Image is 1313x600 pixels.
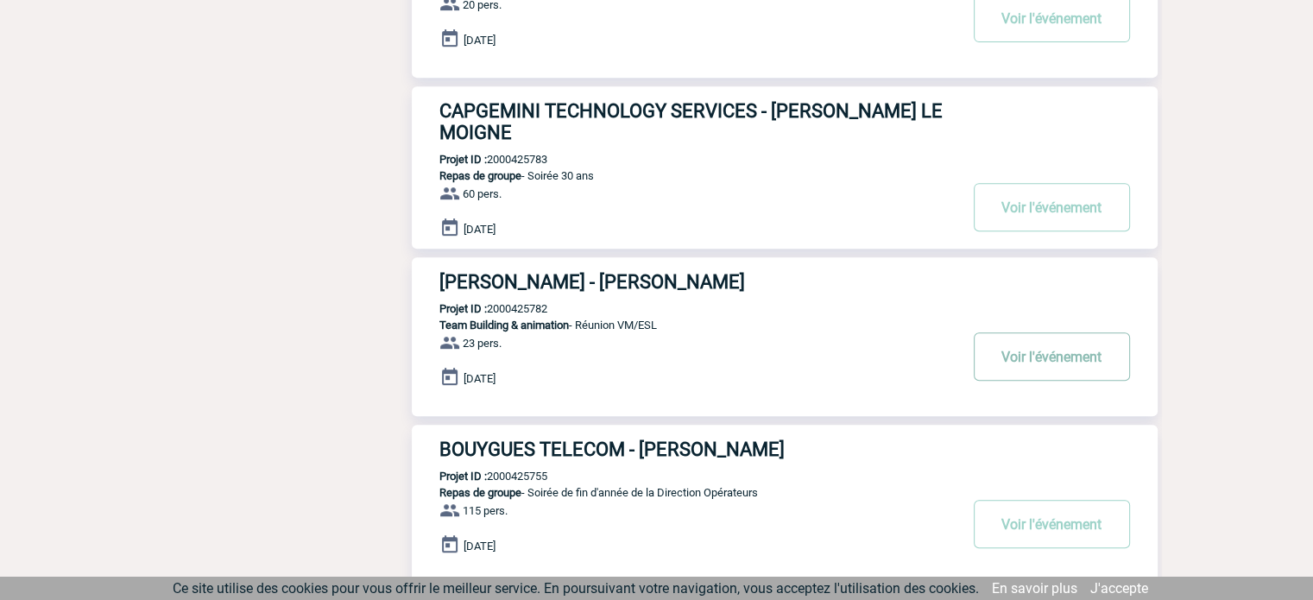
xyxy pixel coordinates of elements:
p: 2000425783 [412,153,547,166]
p: - Soirée 30 ans [412,169,957,182]
h3: [PERSON_NAME] - [PERSON_NAME] [439,271,957,293]
button: Voir l'événement [974,500,1130,548]
span: 60 pers. [463,187,502,200]
span: Team Building & animation [439,319,569,332]
span: [DATE] [464,540,496,553]
span: Repas de groupe [439,486,521,499]
p: 2000425755 [412,470,547,483]
b: Projet ID : [439,470,487,483]
span: Ce site utilise des cookies pour vous offrir le meilleur service. En poursuivant votre navigation... [173,580,979,597]
a: BOUYGUES TELECOM - [PERSON_NAME] [412,439,1158,460]
span: [DATE] [464,372,496,385]
b: Projet ID : [439,153,487,166]
a: [PERSON_NAME] - [PERSON_NAME] [412,271,1158,293]
h3: BOUYGUES TELECOM - [PERSON_NAME] [439,439,957,460]
span: [DATE] [464,223,496,236]
a: CAPGEMINI TECHNOLOGY SERVICES - [PERSON_NAME] LE MOIGNE [412,100,1158,143]
span: 115 pers. [463,504,508,517]
a: En savoir plus [992,580,1077,597]
button: Voir l'événement [974,332,1130,381]
p: 2000425782 [412,302,547,315]
p: - Soirée de fin d'année de la Direction Opérateurs [412,486,957,499]
span: Repas de groupe [439,169,521,182]
p: - Réunion VM/ESL [412,319,957,332]
button: Voir l'événement [974,183,1130,231]
b: Projet ID : [439,302,487,315]
span: [DATE] [464,34,496,47]
span: 23 pers. [463,337,502,350]
h3: CAPGEMINI TECHNOLOGY SERVICES - [PERSON_NAME] LE MOIGNE [439,100,957,143]
a: J'accepte [1090,580,1148,597]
